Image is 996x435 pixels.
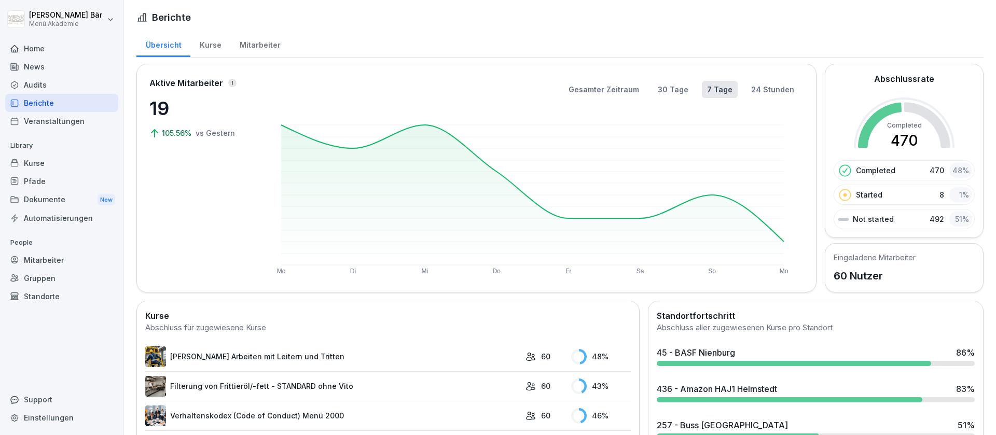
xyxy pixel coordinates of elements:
[657,346,735,359] div: 45 - BASF Nienburg
[5,287,118,305] a: Standorte
[5,409,118,427] a: Einstellungen
[856,189,882,200] p: Started
[571,349,631,364] div: 48 %
[5,190,118,209] a: DokumenteNew
[145,322,631,334] div: Abschluss für zugewiesene Kurse
[145,346,520,367] a: [PERSON_NAME] Arbeiten mit Leitern und Tritten
[657,322,975,334] div: Abschluss aller zugewiesenen Kurse pro Standort
[571,378,631,394] div: 43 %
[5,154,118,172] a: Kurse
[5,94,118,112] a: Berichte
[5,112,118,130] a: Veranstaltungen
[856,165,895,176] p: Completed
[541,351,550,362] p: 60
[956,383,975,395] div: 83 %
[5,251,118,269] a: Mitarbeiter
[136,31,190,57] a: Übersicht
[5,209,118,227] a: Automatisierungen
[702,81,738,98] button: 7 Tage
[5,390,118,409] div: Support
[162,128,193,138] p: 105.56%
[541,410,550,421] p: 60
[230,31,289,57] a: Mitarbeiter
[493,268,501,275] text: Do
[190,31,230,57] a: Kurse
[145,310,631,322] h2: Kurse
[657,383,777,395] div: 436 - Amazon HAJ1 Helmstedt
[149,77,223,89] p: Aktive Mitarbeiter
[98,194,115,206] div: New
[834,268,916,284] p: 60 Nutzer
[422,268,428,275] text: Mi
[145,376,166,397] img: lnrteyew03wyeg2dvomajll7.png
[930,165,944,176] p: 470
[145,376,520,397] a: Filterung von Frittieröl/-fett - STANDARD ohne Vito
[930,214,944,224] p: 492
[653,81,694,98] button: 30 Tage
[637,268,644,275] text: Sa
[350,268,356,275] text: Di
[949,187,972,202] div: 1 %
[571,408,631,424] div: 46 %
[939,189,944,200] p: 8
[5,58,118,76] a: News
[746,81,799,98] button: 24 Stunden
[565,268,571,275] text: Fr
[657,419,788,431] div: 257 - Buss [GEOGRAPHIC_DATA]
[949,212,972,227] div: 51 %
[5,137,118,154] p: Library
[5,172,118,190] a: Pfade
[708,268,716,275] text: So
[145,405,520,426] a: Verhaltenskodex (Code of Conduct) Menü 2000
[145,405,166,426] img: hh3kvobgi93e94d22i1c6810.png
[956,346,975,359] div: 86 %
[958,419,975,431] div: 51 %
[874,73,934,85] h2: Abschlussrate
[653,378,979,406] a: 436 - Amazon HAJ1 Helmstedt83%
[853,214,894,224] p: Not started
[277,268,286,275] text: Mo
[152,10,191,24] h1: Berichte
[5,269,118,287] a: Gruppen
[196,128,235,138] p: vs Gestern
[5,76,118,94] a: Audits
[653,342,979,370] a: 45 - BASF Nienburg86%
[780,268,789,275] text: Mo
[5,190,118,209] div: Dokumente
[5,234,118,251] p: People
[657,310,975,322] h2: Standortfortschritt
[29,11,102,20] p: [PERSON_NAME] Bär
[541,381,550,391] p: 60
[145,346,166,367] img: v7bxruicv7vvt4ltkcopmkzf.png
[949,163,972,178] div: 48 %
[563,81,644,98] button: Gesamter Zeitraum
[5,39,118,58] a: Home
[834,252,916,263] h5: Eingeladene Mitarbeiter
[149,94,253,122] p: 19
[29,20,102,27] p: Menü Akademie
